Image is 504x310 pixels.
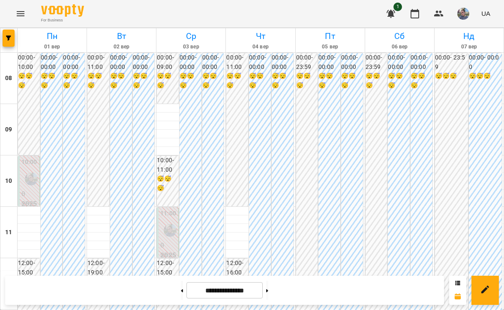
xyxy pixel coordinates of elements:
h6: 10:00 - 11:00 [157,156,179,174]
p: 0 [21,189,38,199]
label: 10:00 [21,158,37,167]
h6: 00:00 - 00:00 [133,53,155,72]
p: 0 [160,240,177,250]
h6: 00:00 - 23:59 [435,53,468,72]
h6: Пн [19,30,85,43]
h6: 08 [5,74,12,83]
h6: 01 вер [19,43,85,51]
h6: 06 вер [366,43,433,51]
img: Павленко Світлана (а) [164,224,177,237]
h6: 😴😴😴 [18,72,40,90]
h6: 00:00 - 00:00 [318,53,340,72]
h6: 00:00 - 00:00 [469,53,502,72]
img: Voopty Logo [41,4,84,17]
h6: 😴😴😴 [110,72,132,90]
h6: 09 [5,125,12,134]
h6: 😴😴😴 [366,72,387,90]
h6: 00:00 - 00:00 [63,53,85,72]
h6: 05 вер [297,43,363,51]
img: 12e81ef5014e817b1a9089eb975a08d3.jpeg [457,8,469,20]
h6: Пт [297,30,363,43]
h6: 😴😴😴 [469,72,502,81]
h6: 04 вер [227,43,294,51]
h6: 00:00 - 00:00 [411,53,432,72]
h6: Сб [366,30,433,43]
h6: 😴😴😴 [226,72,248,90]
h6: 10 [5,176,12,186]
h6: 😴😴😴 [435,72,468,81]
h6: 00:00 - 00:00 [388,53,410,72]
h6: 00:00 - 00:00 [249,53,271,72]
button: Menu [10,3,31,24]
h6: 00:00 - 00:00 [41,53,63,72]
span: UA [481,9,490,18]
h6: 😴😴😴 [249,72,271,90]
h6: 12:00 - 15:00 [157,259,179,277]
h6: 12:00 - 16:00 [226,259,248,277]
h6: 00:00 - 11:00 [87,53,109,72]
h6: 😴😴😴 [63,72,85,90]
h6: 😴😴😴 [87,72,109,90]
h6: 07 вер [436,43,502,51]
h6: 😴😴😴 [272,72,294,90]
h6: 00:00 - 00:00 [110,53,132,72]
h6: 00:00 - 00:00 [341,53,363,72]
h6: Чт [227,30,294,43]
h6: Ср [158,30,224,43]
h6: 03 вер [158,43,224,51]
h6: 😴😴😴 [202,72,224,90]
h6: 12:00 - 15:00 [18,259,40,277]
h6: 😴😴😴 [388,72,410,90]
h6: 02 вер [88,43,155,51]
h6: 00:00 - 09:00 [157,53,179,72]
h6: 12:00 - 19:00 [87,259,109,277]
h6: 😴😴😴 [180,72,201,90]
h6: 00:00 - 23:59 [366,53,387,72]
h6: 😴😴😴 [157,174,179,193]
span: For Business [41,18,84,23]
p: 2025 [8] English Indiv 60 min ([PERSON_NAME]) [21,199,38,310]
h6: 00:00 - 00:00 [202,53,224,72]
h6: 😴😴😴 [41,72,63,90]
h6: 00:00 - 00:00 [272,53,294,72]
label: 11:00 [160,209,176,218]
h6: 😴😴😴 [296,72,318,90]
button: UA [478,6,494,21]
h6: 😴😴😴 [341,72,363,90]
h6: 00:00 - 23:59 [296,53,318,72]
h6: Вт [88,30,155,43]
h6: 😴😴😴 [133,72,155,90]
h6: 00:00 - 11:00 [226,53,248,72]
h6: 😴😴😴 [157,72,179,90]
h6: Нд [436,30,502,43]
img: Павленко Світлана (а) [25,173,38,185]
h6: 00:00 - 10:00 [18,53,40,72]
h6: 11 [5,228,12,237]
span: 1 [393,3,402,11]
h6: 😴😴😴 [411,72,432,90]
h6: 😴😴😴 [318,72,340,90]
h6: 00:00 - 00:00 [180,53,201,72]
